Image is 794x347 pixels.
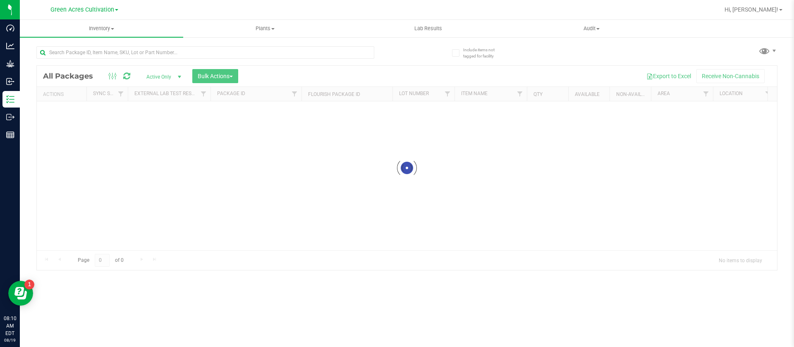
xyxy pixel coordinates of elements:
inline-svg: Dashboard [6,24,14,32]
inline-svg: Analytics [6,42,14,50]
iframe: Resource center [8,281,33,306]
span: Include items not tagged for facility [463,47,505,59]
span: Green Acres Cultivation [50,6,114,13]
iframe: Resource center unread badge [24,280,34,290]
p: 08:10 AM EDT [4,315,16,337]
span: Hi, [PERSON_NAME]! [725,6,778,13]
span: Plants [184,25,346,32]
p: 08/19 [4,337,16,343]
a: Audit [510,20,673,37]
inline-svg: Grow [6,60,14,68]
input: Search Package ID, Item Name, SKU, Lot or Part Number... [36,46,374,59]
a: Plants [183,20,347,37]
inline-svg: Outbound [6,113,14,121]
inline-svg: Inventory [6,95,14,103]
inline-svg: Inbound [6,77,14,86]
inline-svg: Reports [6,131,14,139]
span: Lab Results [403,25,453,32]
span: Inventory [20,25,183,32]
a: Inventory [20,20,183,37]
span: Audit [510,25,673,32]
a: Lab Results [347,20,510,37]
